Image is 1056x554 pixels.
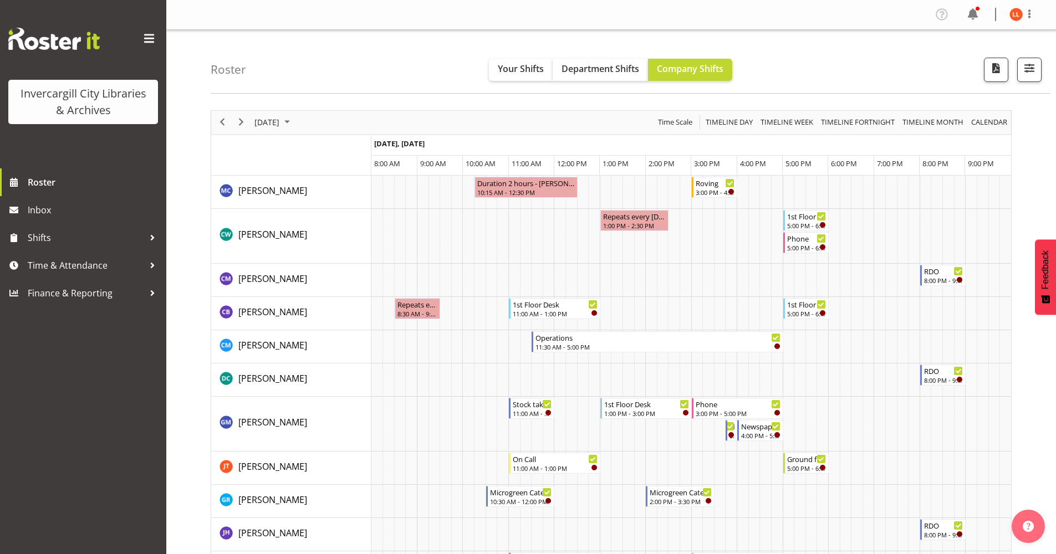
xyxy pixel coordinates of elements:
[238,416,307,428] span: [PERSON_NAME]
[238,184,307,197] a: [PERSON_NAME]
[787,464,826,473] div: 5:00 PM - 6:00 PM
[397,299,437,310] div: Repeats every [DATE] - [PERSON_NAME]
[8,28,100,50] img: Rosterit website logo
[759,115,815,129] button: Timeline Week
[513,299,598,310] div: 1st Floor Desk
[787,299,826,310] div: 1st Floor Desk
[603,221,666,230] div: 1:00 PM - 2:30 PM
[924,265,963,276] div: RDO
[238,228,307,241] a: [PERSON_NAME]
[968,158,994,168] span: 9:00 PM
[877,158,903,168] span: 7:00 PM
[696,409,780,418] div: 3:00 PM - 5:00 PM
[901,115,966,129] button: Timeline Month
[466,158,496,168] span: 10:00 AM
[28,285,144,301] span: Finance & Reporting
[475,177,577,198] div: Aurora Catu"s event - Duration 2 hours - Aurora Catu Begin From Friday, October 3, 2025 at 10:15:...
[513,464,598,473] div: 11:00 AM - 1:00 PM
[692,398,783,419] div: Gabriel McKay Smith"s event - Phone Begin From Friday, October 3, 2025 at 3:00:00 PM GMT+13:00 En...
[1009,8,1023,21] img: lynette-lockett11677.jpg
[513,409,552,418] div: 11:00 AM - 12:00 PM
[513,398,552,409] div: Stock taking
[787,243,826,252] div: 5:00 PM - 6:00 PM
[646,486,715,507] div: Grace Roscoe-Squires"s event - Microgreen Caterpillars Begin From Friday, October 3, 2025 at 2:00...
[787,453,826,464] div: Ground floor Help Desk
[498,63,544,75] span: Your Shifts
[486,486,555,507] div: Grace Roscoe-Squires"s event - Microgreen Caterpillars Begin From Friday, October 3, 2025 at 10:3...
[28,174,161,191] span: Roster
[234,115,249,129] button: Next
[213,111,232,134] div: previous period
[924,520,963,531] div: RDO
[562,63,639,75] span: Department Shifts
[211,297,371,330] td: Chris Broad resource
[238,339,307,351] span: [PERSON_NAME]
[509,298,600,319] div: Chris Broad"s event - 1st Floor Desk Begin From Friday, October 3, 2025 at 11:00:00 AM GMT+13:00 ...
[740,158,766,168] span: 4:00 PM
[920,519,966,540] div: Jill Harpur"s event - RDO Begin From Friday, October 3, 2025 at 8:00:00 PM GMT+13:00 Ends At Frid...
[819,115,897,129] button: Fortnight
[783,298,829,319] div: Chris Broad"s event - 1st Floor Desk Begin From Friday, October 3, 2025 at 5:00:00 PM GMT+13:00 E...
[19,85,147,119] div: Invercargill City Libraries & Archives
[1017,58,1042,82] button: Filter Shifts
[604,398,689,409] div: 1st Floor Desk
[211,363,371,397] td: Donald Cunningham resource
[211,264,371,297] td: Chamique Mamolo resource
[251,111,297,134] div: October 3, 2025
[238,273,307,285] span: [PERSON_NAME]
[741,420,780,432] div: Newspapers
[489,59,553,81] button: Your Shifts
[785,158,812,168] span: 5:00 PM
[535,342,780,351] div: 11:30 AM - 5:00 PM
[238,416,307,429] a: [PERSON_NAME]
[704,115,755,129] button: Timeline Day
[211,176,371,209] td: Aurora Catu resource
[787,221,826,230] div: 5:00 PM - 6:00 PM
[490,486,552,497] div: Microgreen Caterpillars
[648,59,732,81] button: Company Shifts
[729,431,734,440] div: 3:45 PM - 4:00 PM
[535,332,780,343] div: Operations
[211,330,371,363] td: Cindy Mulrooney resource
[253,115,295,129] button: October 2025
[395,298,440,319] div: Chris Broad"s event - Repeats every friday - Chris Broad Begin From Friday, October 3, 2025 at 8:...
[215,115,230,129] button: Previous
[509,453,600,474] div: Glen Tomlinson"s event - On Call Begin From Friday, October 3, 2025 at 11:00:00 AM GMT+13:00 Ends...
[532,331,783,352] div: Cindy Mulrooney"s event - Operations Begin From Friday, October 3, 2025 at 11:30:00 AM GMT+13:00 ...
[656,115,695,129] button: Time Scale
[649,158,675,168] span: 2:00 PM
[783,232,829,253] div: Catherine Wilson"s event - Phone Begin From Friday, October 3, 2025 at 5:00:00 PM GMT+13:00 Ends ...
[657,115,693,129] span: Time Scale
[1035,239,1056,315] button: Feedback - Show survey
[604,409,689,418] div: 1:00 PM - 3:00 PM
[238,184,307,197] span: [PERSON_NAME]
[970,115,1008,129] span: calendar
[513,309,598,318] div: 11:00 AM - 1:00 PM
[694,158,720,168] span: 3:00 PM
[984,58,1008,82] button: Download a PDF of the roster for the current day
[211,209,371,264] td: Catherine Wilson resource
[831,158,857,168] span: 6:00 PM
[705,115,754,129] span: Timeline Day
[692,177,737,198] div: Aurora Catu"s event - Roving Begin From Friday, October 3, 2025 at 3:00:00 PM GMT+13:00 Ends At F...
[600,398,692,419] div: Gabriel McKay Smith"s event - 1st Floor Desk Begin From Friday, October 3, 2025 at 1:00:00 PM GMT...
[509,398,554,419] div: Gabriel McKay Smith"s event - Stock taking Begin From Friday, October 3, 2025 at 11:00:00 AM GMT+...
[737,420,783,441] div: Gabriel McKay Smith"s event - Newspapers Begin From Friday, October 3, 2025 at 4:00:00 PM GMT+13:...
[603,211,666,222] div: Repeats every [DATE] - [PERSON_NAME]
[924,365,963,376] div: RDO
[783,210,829,231] div: Catherine Wilson"s event - 1st Floor Desk Begin From Friday, October 3, 2025 at 5:00:00 PM GMT+13...
[557,158,587,168] span: 12:00 PM
[820,115,896,129] span: Timeline Fortnight
[924,376,963,384] div: 8:00 PM - 9:00 PM
[28,229,144,246] span: Shifts
[211,63,246,76] h4: Roster
[211,452,371,485] td: Glen Tomlinson resource
[759,115,814,129] span: Timeline Week
[211,485,371,518] td: Grace Roscoe-Squires resource
[28,257,144,274] span: Time & Attendance
[600,210,669,231] div: Catherine Wilson"s event - Repeats every friday - Catherine Wilson Begin From Friday, October 3, ...
[920,365,966,386] div: Donald Cunningham"s event - RDO Begin From Friday, October 3, 2025 at 8:00:00 PM GMT+13:00 Ends A...
[970,115,1009,129] button: Month
[696,188,734,197] div: 3:00 PM - 4:00 PM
